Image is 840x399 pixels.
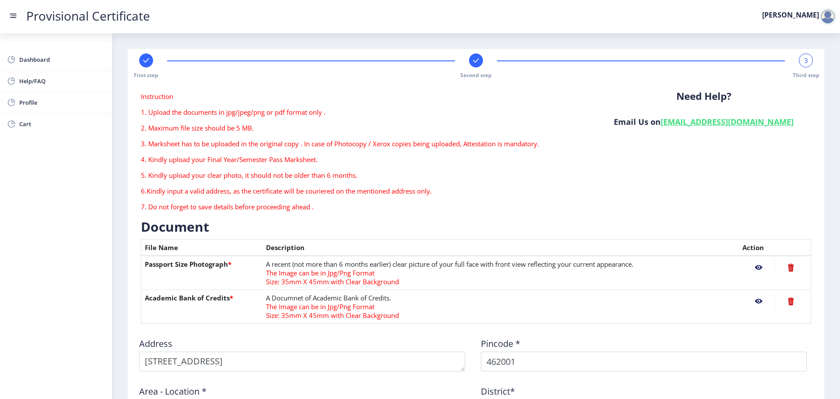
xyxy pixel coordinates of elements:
h6: Email Us on [596,117,811,127]
th: Passport Size Photograph [141,256,263,290]
input: Pincode [481,352,807,371]
th: File Name [141,240,263,256]
a: Provisional Certificate [17,11,159,21]
span: Size: 35mm X 45mm with Clear Background [266,311,399,320]
nb-action: View File [742,260,775,275]
span: Second step [460,71,492,79]
p: 3. Marksheet has to be uploaded in the original copy . In case of Photocopy / Xerox copies being ... [141,139,583,148]
span: Cart [19,119,105,129]
span: Size: 35mm X 45mm with Clear Background [266,277,399,286]
span: The Image can be in Jpg/Png Format [266,302,374,311]
td: A recent (not more than 6 months earlier) clear picture of your full face with front view reflect... [262,256,738,290]
label: Address [139,339,172,348]
p: 7. Do not forget to save details before proceeding ahead . [141,202,583,211]
label: Pincode * [481,339,520,348]
th: Academic Bank of Credits [141,290,263,324]
h3: Document [141,218,811,236]
p: 5. Kindly upload your clear photo, it should not be older than 6 months. [141,171,583,180]
th: Description [262,240,738,256]
nb-action: View File [742,293,775,309]
span: Help/FAQ [19,76,105,86]
label: Area - Location * [139,387,206,396]
span: Third step [793,71,819,79]
p: 1. Upload the documents in jpg/jpeg/png or pdf format only . [141,108,583,117]
th: Action [739,240,811,256]
b: Need Help? [676,89,731,103]
span: First step [134,71,158,79]
span: Instruction [141,92,173,101]
nb-action: Delete File [775,260,807,275]
p: 4. Kindly upload your Final Year/Semester Pass Marksheet. [141,155,583,164]
nb-action: Delete File [775,293,807,309]
a: [EMAIL_ADDRESS][DOMAIN_NAME] [661,117,794,127]
td: A Documnet of Academic Bank of Credits. [262,290,738,324]
span: Profile [19,97,105,108]
p: 6.Kindly input a valid address, as the certificate will be couriered on the mentioned address only. [141,187,583,195]
label: [PERSON_NAME] [762,11,819,18]
span: Dashboard [19,54,105,65]
p: 2. Maximum file size should be 5 MB. [141,124,583,132]
label: District* [481,387,515,396]
span: The Image can be in Jpg/Png Format [266,268,374,277]
span: 3 [804,56,808,65]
